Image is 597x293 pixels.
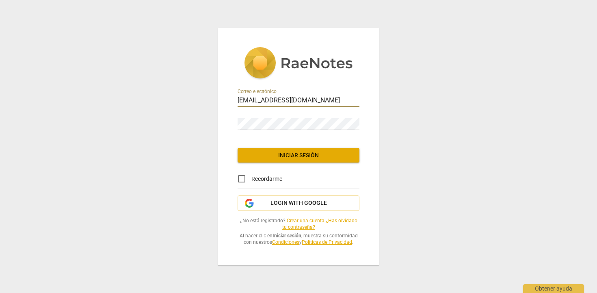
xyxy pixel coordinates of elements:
[238,148,359,163] button: Iniciar sesión
[287,218,324,224] a: Crear una cuenta
[251,175,282,183] span: Recordarme
[523,284,584,293] div: Obtener ayuda
[282,218,357,230] a: ¿Has olvidado tu contraseña?
[270,199,327,207] span: Login with Google
[238,195,359,211] button: Login with Google
[302,239,352,245] a: Políticas de Privacidad
[273,233,301,239] b: Iniciar sesión
[238,89,276,94] label: Correo electrónico
[238,217,359,231] span: ¿No está registrado? |
[272,239,299,245] a: Condiciones
[244,152,353,160] span: Iniciar sesión
[244,47,353,80] img: 5ac2273c67554f335776073100b6d88f.svg
[238,232,359,246] span: Al hacer clic en , muestra su conformidad con nuestros y .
